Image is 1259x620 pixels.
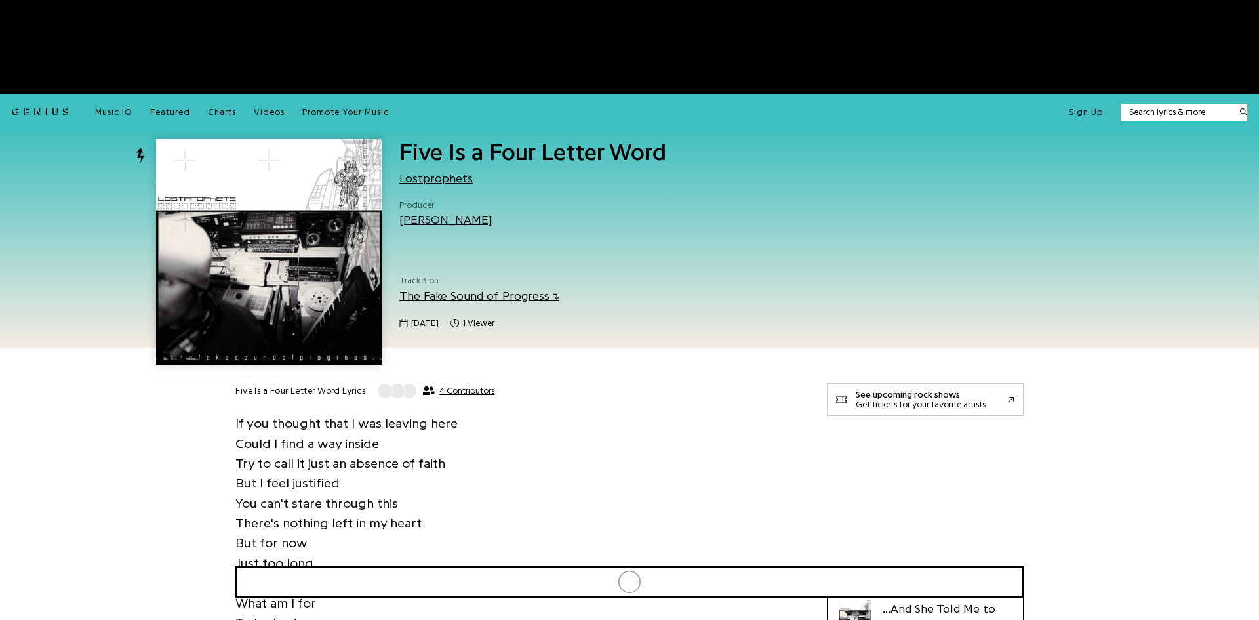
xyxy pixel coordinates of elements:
a: Promote Your Music [302,106,389,118]
input: Search lyrics & more [1121,106,1231,119]
span: 1 viewer [462,317,494,330]
span: Videos [254,108,285,116]
span: Featured [150,108,190,116]
span: [DATE] [411,317,439,330]
a: See upcoming rock showsGet tickets for your favorite artists [827,383,1024,416]
button: Sign Up [1069,106,1103,118]
a: Charts [208,106,236,118]
a: Lostprophets [399,173,473,184]
div: Get tickets for your favorite artists [856,400,986,409]
span: 1 viewer [450,317,494,330]
a: [PERSON_NAME] [399,214,492,226]
a: The Fake Sound of Progress [399,290,559,302]
span: Charts [208,108,236,116]
span: Promote Your Music [302,108,389,116]
div: See upcoming rock shows [856,390,986,400]
a: Featured [150,106,190,118]
span: 4 Contributors [439,386,494,396]
a: Videos [254,106,285,118]
h2: Five Is a Four Letter Word Lyrics [235,385,365,397]
img: Cover art for Five Is a Four Letter Word by Lostprophets [156,139,382,365]
span: Five Is a Four Letter Word [399,140,666,164]
span: Track 3 on [399,274,809,287]
span: Producer [399,199,492,212]
button: 4 Contributors [377,383,494,399]
a: Music IQ [95,106,132,118]
span: Music IQ [95,108,132,116]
